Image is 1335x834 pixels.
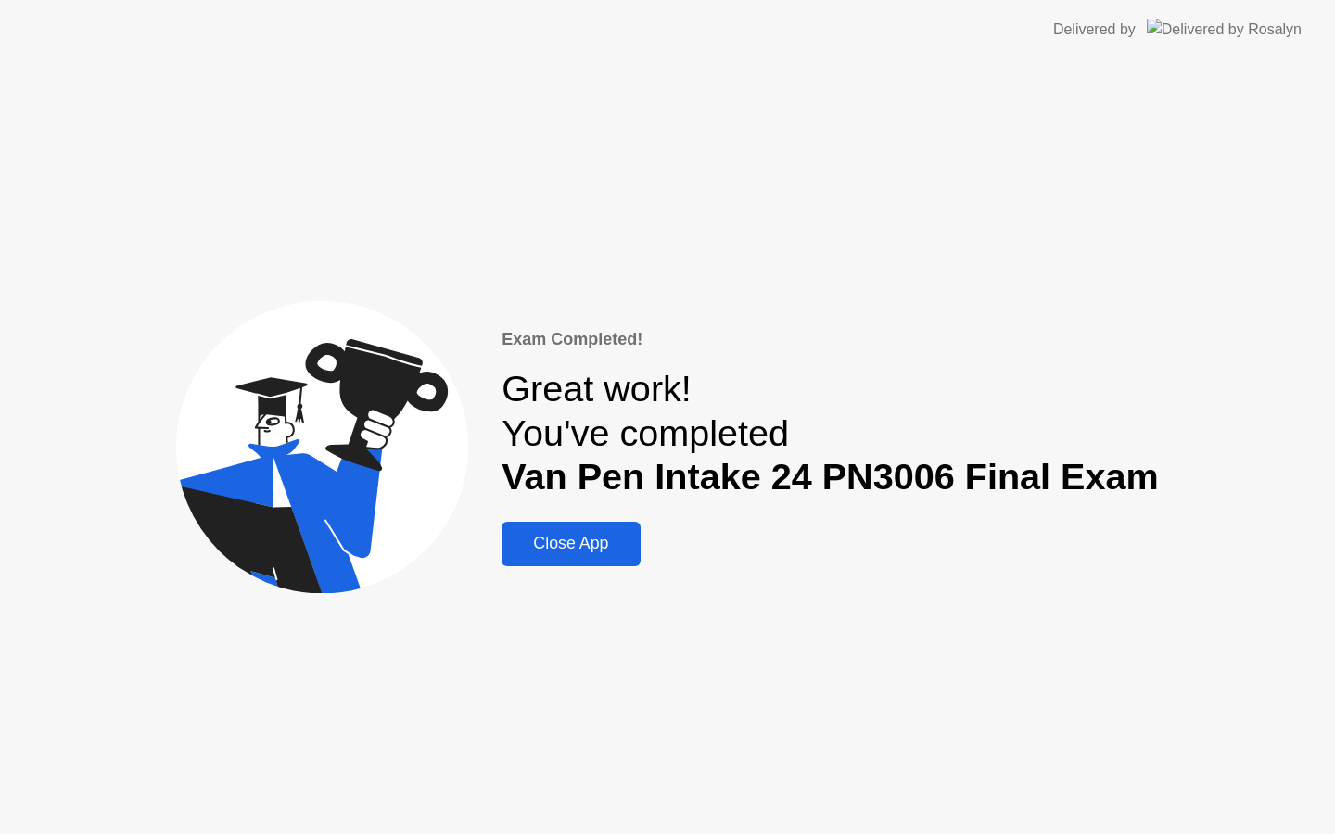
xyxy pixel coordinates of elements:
button: Close App [502,522,640,566]
div: Great work! You've completed [502,367,1158,499]
b: Van Pen Intake 24 PN3006 Final Exam [502,456,1158,497]
div: Exam Completed! [502,327,1158,352]
div: Close App [507,534,634,553]
div: Delivered by [1053,19,1136,41]
img: Delivered by Rosalyn [1147,19,1302,40]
